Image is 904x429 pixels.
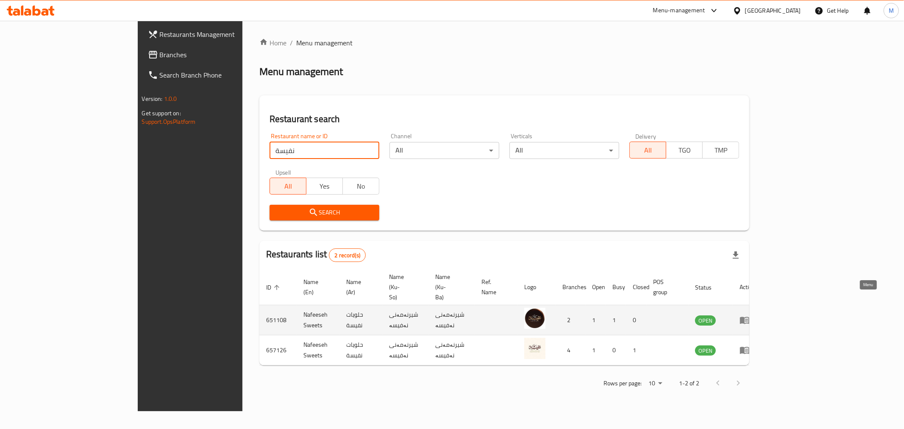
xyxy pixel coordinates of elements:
td: شیرنەمەنی نەفیسە [382,305,428,335]
div: Menu-management [653,6,705,16]
li: / [290,38,293,48]
div: OPEN [695,315,716,326]
span: OPEN [695,346,716,356]
span: Status [695,282,723,292]
span: Search Branch Phone [160,70,282,80]
td: 1 [585,305,606,335]
button: Search [270,205,379,220]
span: Yes [310,180,339,192]
p: 1-2 of 2 [679,378,699,389]
span: Version: [142,93,163,104]
span: Name (En) [303,277,329,297]
span: Menu management [296,38,353,48]
span: TMP [706,144,736,156]
td: 1 [626,335,646,365]
a: Support.OpsPlatform [142,116,196,127]
span: 2 record(s) [329,251,365,259]
span: All [273,180,303,192]
button: No [342,178,379,195]
div: All [509,142,619,159]
td: 0 [606,335,626,365]
span: TGO [670,144,699,156]
span: Name (Ar) [346,277,372,297]
button: TMP [702,142,739,159]
span: M [889,6,894,15]
div: Rows per page: [645,377,665,390]
nav: breadcrumb [259,38,750,48]
td: Nafeeseh Sweets [297,335,339,365]
a: Restaurants Management [141,24,289,45]
span: Search [276,207,373,218]
button: TGO [666,142,703,159]
th: Logo [517,269,556,305]
td: حلويات نفيسة [339,305,382,335]
td: Nafeeseh Sweets [297,305,339,335]
p: Rows per page: [604,378,642,389]
span: No [346,180,376,192]
span: Restaurants Management [160,29,282,39]
button: All [629,142,666,159]
span: Branches [160,50,282,60]
span: OPEN [695,316,716,326]
button: Yes [306,178,343,195]
div: OPEN [695,345,716,356]
th: Busy [606,269,626,305]
td: 0 [626,305,646,335]
span: Name (Ku-So) [389,272,418,302]
img: Nafeeseh Sweets [524,338,545,359]
td: شیرنەمەنی نەفیسە [382,335,428,365]
span: Ref. Name [481,277,507,297]
img: Nafeeseh Sweets [524,308,545,329]
h2: Restaurant search [270,113,740,125]
span: Get support on: [142,108,181,119]
a: Branches [141,45,289,65]
td: 4 [556,335,585,365]
button: All [270,178,306,195]
div: Export file [726,245,746,265]
td: 1 [606,305,626,335]
th: Action [733,269,762,305]
td: حلويات نفيسة [339,335,382,365]
input: Search for restaurant name or ID.. [270,142,379,159]
div: All [389,142,499,159]
div: Total records count [329,248,366,262]
span: Name (Ku-Ba) [435,272,465,302]
div: Menu [740,345,755,355]
h2: Restaurants list [266,248,366,262]
span: All [633,144,663,156]
td: 2 [556,305,585,335]
label: Delivery [635,133,656,139]
a: Search Branch Phone [141,65,289,85]
th: Closed [626,269,646,305]
h2: Menu management [259,65,343,78]
table: enhanced table [259,269,762,365]
span: POS group [653,277,678,297]
th: Open [585,269,606,305]
td: 1 [585,335,606,365]
label: Upsell [275,169,291,175]
th: Branches [556,269,585,305]
span: 1.0.0 [164,93,177,104]
div: [GEOGRAPHIC_DATA] [745,6,801,15]
span: ID [266,282,282,292]
td: شیرنەمەنی نەفیسە [428,305,475,335]
td: شیرنەمەنی نەفیسە [428,335,475,365]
